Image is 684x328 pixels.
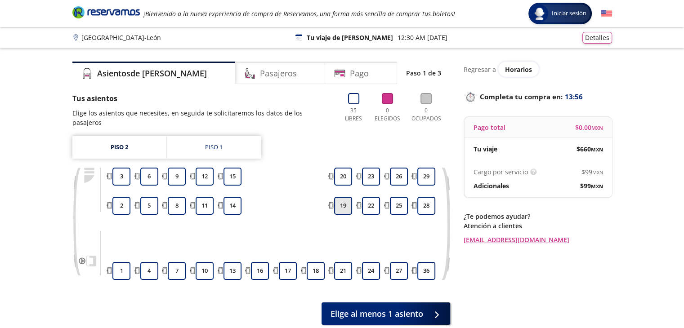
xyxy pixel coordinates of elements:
[334,262,352,280] button: 21
[464,65,496,74] p: Regresar a
[81,33,161,42] p: [GEOGRAPHIC_DATA] - León
[112,168,130,186] button: 3
[390,197,408,215] button: 25
[362,197,380,215] button: 22
[406,68,441,78] p: Paso 1 de 3
[575,123,603,132] span: $ 0.00
[474,181,509,191] p: Adicionales
[592,169,603,176] small: MXN
[591,124,603,131] small: MXN
[72,136,166,159] a: Piso 2
[196,168,214,186] button: 12
[362,262,380,280] button: 24
[112,262,130,280] button: 1
[580,181,603,191] span: $ 99
[601,8,612,19] button: English
[417,262,435,280] button: 36
[417,197,435,215] button: 28
[464,221,612,230] p: Atención a clientes
[474,144,497,154] p: Tu viaje
[167,136,261,159] a: Piso 1
[362,168,380,186] button: 23
[307,262,325,280] button: 18
[140,168,158,186] button: 6
[548,9,590,18] span: Iniciar sesión
[224,262,241,280] button: 13
[464,212,612,221] p: ¿Te podemos ayudar?
[390,168,408,186] button: 26
[168,262,186,280] button: 7
[464,90,612,103] p: Completa tu compra en :
[577,144,603,154] span: $ 660
[72,5,140,19] i: Brand Logo
[322,302,450,325] button: Elige al menos 1 asiento
[505,65,532,74] span: Horarios
[341,106,366,123] p: 35 Libres
[591,146,603,153] small: MXN
[224,168,241,186] button: 15
[224,197,241,215] button: 14
[307,33,393,42] p: Tu viaje de [PERSON_NAME]
[474,167,528,177] p: Cargo por servicio
[464,62,612,77] div: Regresar a ver horarios
[417,168,435,186] button: 29
[334,197,352,215] button: 19
[196,262,214,280] button: 10
[372,106,402,123] p: 0 Elegidos
[409,106,443,123] p: 0 Ocupados
[350,67,369,80] h4: Pago
[474,123,505,132] p: Pago total
[140,262,158,280] button: 4
[334,168,352,186] button: 20
[390,262,408,280] button: 27
[72,93,332,104] p: Tus asientos
[632,276,675,319] iframe: Messagebird Livechat Widget
[168,168,186,186] button: 9
[331,308,423,320] span: Elige al menos 1 asiento
[251,262,269,280] button: 16
[196,197,214,215] button: 11
[398,33,447,42] p: 12:30 AM [DATE]
[279,262,297,280] button: 17
[260,67,297,80] h4: Pasajeros
[582,32,612,44] button: Detalles
[97,67,207,80] h4: Asientos de [PERSON_NAME]
[565,92,583,102] span: 13:56
[464,235,612,244] a: [EMAIL_ADDRESS][DOMAIN_NAME]
[112,197,130,215] button: 2
[72,108,332,127] p: Elige los asientos que necesites, en seguida te solicitaremos los datos de los pasajeros
[581,167,603,177] span: $ 99
[72,5,140,22] a: Brand Logo
[168,197,186,215] button: 8
[205,143,223,152] div: Piso 1
[140,197,158,215] button: 5
[143,9,455,18] em: ¡Bienvenido a la nueva experiencia de compra de Reservamos, una forma más sencilla de comprar tus...
[591,183,603,190] small: MXN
